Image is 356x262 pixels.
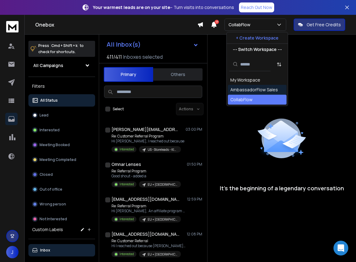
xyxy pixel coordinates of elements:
[28,82,95,91] h3: Filters
[333,241,348,256] div: Open Intercom Messenger
[32,226,63,233] h3: Custom Labels
[40,172,53,177] p: Closed
[187,232,202,237] p: 12:08 PM
[40,248,50,253] p: Inbox
[6,246,19,258] button: J
[111,134,184,139] p: Re: Customer Referral Program
[38,43,84,55] p: Press to check for shortcuts.
[111,196,179,202] h1: [EMAIL_ADDRESS][DOMAIN_NAME]
[93,4,234,11] p: – Turn visits into conversations
[148,252,177,257] p: EU + [GEOGRAPHIC_DATA] - Storeleads - Klaviyo - Support emails
[113,107,124,112] label: Select
[40,128,60,133] p: Interested
[107,41,141,48] h1: All Inbox(s)
[119,217,134,222] p: Interested
[28,94,95,107] button: All Status
[111,243,186,248] p: Hi I reached out because [PERSON_NAME] uses
[187,197,202,202] p: 12:59 PM
[93,4,170,10] strong: Your warmest leads are on your site
[28,109,95,121] button: Lead
[111,231,179,237] h1: [EMAIL_ADDRESS][DOMAIN_NAME]
[119,252,134,256] p: Interested
[111,239,186,243] p: Re: Customer Referral
[40,217,67,222] p: Not Interested
[40,187,62,192] p: Out of office
[230,87,278,93] div: AmbassadorFlow Sales
[228,22,253,28] p: CollabFlow
[111,126,179,133] h1: [PERSON_NAME][EMAIL_ADDRESS][DOMAIN_NAME]
[107,53,122,61] span: 411 / 411
[187,162,202,167] p: 01:50 PM
[40,202,66,207] p: Wrong person
[28,244,95,256] button: Inbox
[111,169,181,174] p: Re: Referral Program
[111,139,184,144] p: Hi [PERSON_NAME], I reached out because
[111,204,186,209] p: Re: Referral Program
[102,38,203,51] button: All Inbox(s)
[50,42,78,49] span: Cmd + Shift + k
[148,217,177,222] p: EU + [GEOGRAPHIC_DATA] - Storeleads - Klaviyo - Support emails
[28,154,95,166] button: Meeting Completed
[233,46,282,53] p: --- Switch Workspace ---
[28,183,95,196] button: Out of office
[230,77,260,83] div: My Workspace
[236,35,279,41] p: + Create Workspace
[28,124,95,136] button: Interested
[239,2,274,12] a: Reach Out Now
[111,161,141,167] h1: Omnar Lenses
[104,67,153,82] button: Primary
[40,157,76,162] p: Meeting Completed
[294,19,345,31] button: Get Free Credits
[153,68,203,81] button: Others
[28,198,95,210] button: Wrong person
[227,32,288,44] button: + Create Workspace
[186,127,202,132] p: 03:00 PM
[148,147,177,152] p: US - Storeleads - Klaviyo - Support emails
[215,20,219,24] span: 17
[33,62,63,69] h1: All Campaigns
[119,147,134,152] p: Interested
[40,142,70,147] p: Meeting Booked
[111,174,181,179] p: Good shout - added a
[6,21,19,32] img: logo
[35,21,197,28] h1: Onebox
[28,59,95,72] button: All Campaigns
[40,113,48,118] p: Lead
[241,4,272,11] p: Reach Out Now
[28,168,95,181] button: Closed
[273,58,285,70] button: Sort by Sort A-Z
[148,182,177,187] p: EU + [GEOGRAPHIC_DATA] - Storeleads - Klaviyo - Support emails
[111,209,186,213] p: Hi [PERSON_NAME], An affiliate program like
[28,213,95,225] button: Not Interested
[119,182,134,187] p: Interested
[220,184,344,192] p: It’s the beginning of a legendary conversation
[307,22,341,28] p: Get Free Credits
[230,97,253,103] div: CollabFlow
[123,53,163,61] h3: Inboxes selected
[40,98,58,103] p: All Status
[28,139,95,151] button: Meeting Booked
